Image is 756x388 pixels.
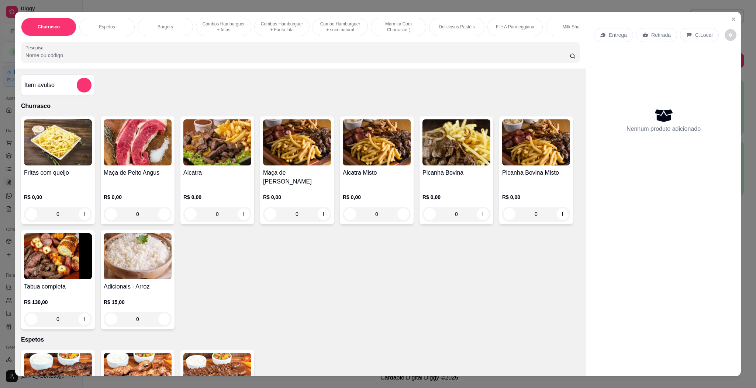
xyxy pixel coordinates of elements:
[343,193,411,201] p: R$ 0,00
[609,31,627,39] p: Entrega
[158,24,173,30] p: Burgers
[502,193,570,201] p: R$ 0,00
[496,24,534,30] p: Filé A Parmeggiana
[158,313,170,325] button: increase-product-quantity
[263,168,331,186] h4: Maça de [PERSON_NAME]
[104,282,172,291] h4: Adicionais - Arroz
[563,24,584,30] p: Milk Shake
[24,282,92,291] h4: Tabua completa
[24,233,92,279] img: product-image
[104,119,172,165] img: product-image
[104,168,172,177] h4: Maça de Peito Angus
[343,119,411,165] img: product-image
[343,168,411,177] h4: Alcatra Misto
[319,21,362,33] p: Combo Hamburguer + suco natural
[422,119,490,165] img: product-image
[263,193,331,201] p: R$ 0,00
[21,102,580,111] p: Churrasco
[77,78,92,92] button: add-separate-item
[725,29,736,41] button: decrease-product-quantity
[99,24,115,30] p: Espetos
[260,21,303,33] p: Combos Hamburguer + Fanta lata
[24,193,92,201] p: R$ 0,00
[24,81,55,90] h4: Item avulso
[263,119,331,165] img: product-image
[25,52,570,59] input: Pesquisa
[502,119,570,165] img: product-image
[422,193,490,201] p: R$ 0,00
[104,233,172,279] img: product-image
[422,168,490,177] h4: Picanha Bovina
[439,24,474,30] p: Deliciosos Pastéis
[183,119,251,165] img: product-image
[377,21,420,33] p: Marmita Com Churrasco ( Novidade )
[502,168,570,177] h4: Picanha Bovina Misto
[202,21,245,33] p: Combos Hamburguer + fritas
[183,168,251,177] h4: Alcatra
[38,24,60,30] p: Churrasco
[24,298,92,306] p: R$ 130,00
[695,31,712,39] p: C.Local
[104,193,172,201] p: R$ 0,00
[728,13,739,25] button: Close
[25,45,46,51] label: Pesquisa
[183,193,251,201] p: R$ 0,00
[626,125,701,133] p: Nenhum produto adicionado
[105,313,117,325] button: decrease-product-quantity
[24,168,92,177] h4: Fritas com queijo
[651,31,671,39] p: Retirada
[21,335,580,344] p: Espetos
[104,298,172,306] p: R$ 15,00
[24,119,92,165] img: product-image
